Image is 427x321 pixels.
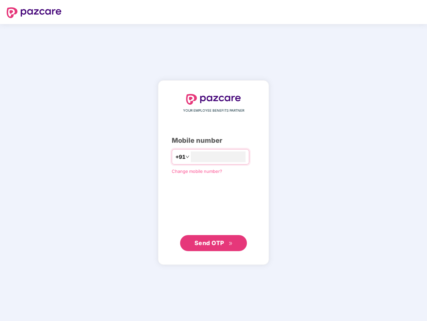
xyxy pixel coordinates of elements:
[183,108,244,113] span: YOUR EMPLOYEE BENEFITS PARTNER
[186,94,241,105] img: logo
[194,239,224,246] span: Send OTP
[172,169,222,174] a: Change mobile number?
[7,7,61,18] img: logo
[175,153,185,161] span: +91
[180,235,247,251] button: Send OTPdouble-right
[172,135,255,146] div: Mobile number
[229,241,233,246] span: double-right
[185,155,189,159] span: down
